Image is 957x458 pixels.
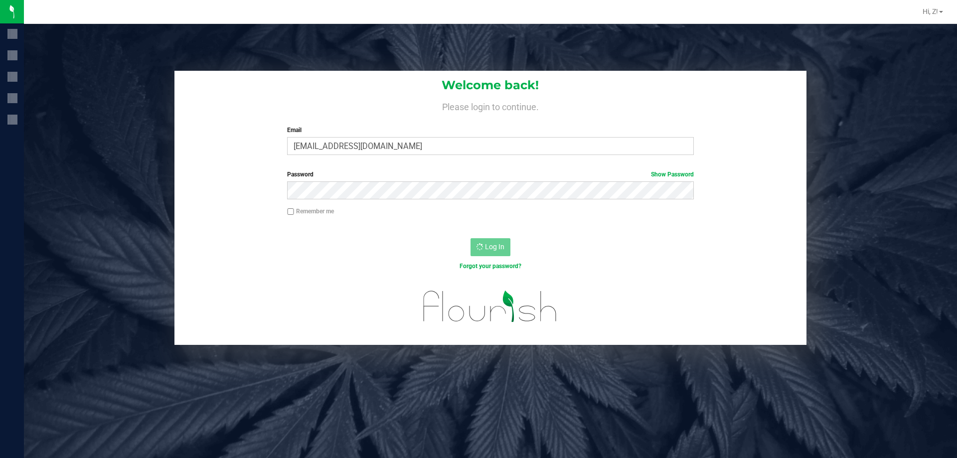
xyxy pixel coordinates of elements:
[471,238,510,256] button: Log In
[287,207,334,216] label: Remember me
[485,243,504,251] span: Log In
[923,7,938,15] span: Hi, Z!
[287,208,294,215] input: Remember me
[411,281,569,332] img: flourish_logo.svg
[460,263,521,270] a: Forgot your password?
[174,100,806,112] h4: Please login to continue.
[287,126,693,135] label: Email
[287,171,314,178] span: Password
[174,79,806,92] h1: Welcome back!
[651,171,694,178] a: Show Password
